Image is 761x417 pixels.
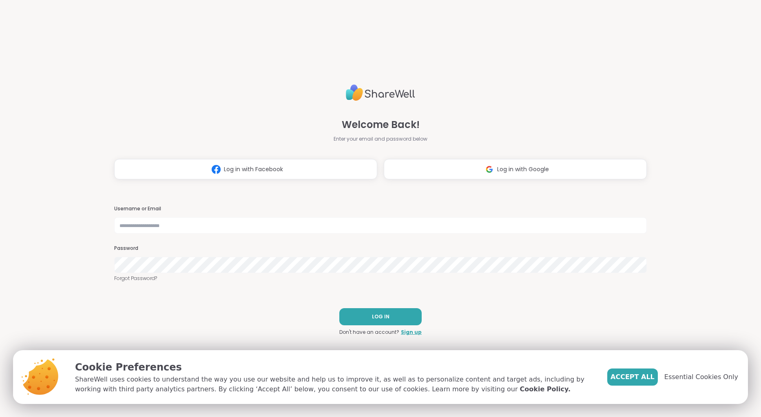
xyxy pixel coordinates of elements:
h3: Password [114,245,647,252]
span: Enter your email and password below [334,135,427,143]
h3: Username or Email [114,205,647,212]
a: Forgot Password? [114,275,647,282]
span: Welcome Back! [342,117,420,132]
span: Accept All [611,372,655,382]
a: Sign up [401,329,422,336]
img: ShareWell Logo [346,81,415,104]
span: Don't have an account? [339,329,399,336]
span: Log in with Google [497,165,549,174]
p: ShareWell uses cookies to understand the way you use our website and help us to improve it, as we... [75,375,594,394]
p: Cookie Preferences [75,360,594,375]
button: Accept All [607,368,658,386]
span: Log in with Facebook [224,165,283,174]
img: ShareWell Logomark [482,162,497,177]
button: LOG IN [339,308,422,325]
span: LOG IN [372,313,389,320]
button: Log in with Google [384,159,647,179]
img: ShareWell Logomark [208,162,224,177]
a: Cookie Policy. [520,384,571,394]
button: Log in with Facebook [114,159,377,179]
span: Essential Cookies Only [664,372,738,382]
